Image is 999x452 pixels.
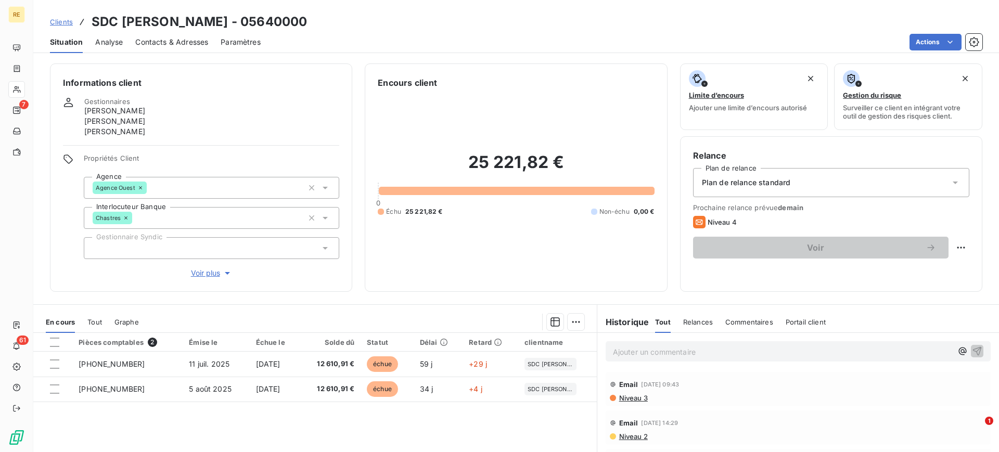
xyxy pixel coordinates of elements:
span: [PHONE_NUMBER] [79,384,145,393]
div: Solde dû [306,338,354,346]
h3: SDC [PERSON_NAME] - 05640000 [92,12,307,31]
input: Ajouter une valeur [147,183,155,192]
div: Pièces comptables [79,338,176,347]
div: Délai [420,338,456,346]
span: Gestion du risque [843,91,901,99]
span: Propriétés Client [84,154,339,169]
div: Retard [469,338,512,346]
span: Surveiller ce client en intégrant votre outil de gestion des risques client. [843,104,974,120]
button: Limite d’encoursAjouter une limite d’encours autorisé [680,63,828,130]
span: 1 [985,417,993,425]
button: Voir [693,237,949,259]
span: Prochaine relance prévue [693,203,969,212]
span: Email [619,380,638,389]
span: Voir [706,243,926,252]
h6: Informations client [63,76,339,89]
span: Limite d’encours [689,91,744,99]
span: Commentaires [725,318,773,326]
span: SDC [PERSON_NAME] [528,361,573,367]
span: Niveau 3 [618,394,648,402]
span: +29 j [469,359,487,368]
input: Ajouter une valeur [93,243,101,253]
span: [DATE] 09:43 [641,381,679,388]
button: Gestion du risqueSurveiller ce client en intégrant votre outil de gestion des risques client. [834,63,982,130]
span: [PERSON_NAME] [84,126,145,137]
span: Portail client [786,318,826,326]
span: 61 [17,335,29,345]
span: En cours [46,318,75,326]
span: Agence Ouest [96,185,135,191]
span: [PHONE_NUMBER] [79,359,145,368]
span: Analyse [95,37,123,47]
span: Niveau 2 [618,432,648,441]
span: Chastres [96,215,121,221]
span: Voir plus [191,268,233,278]
img: Logo LeanPay [8,429,25,446]
div: Échue le [256,338,294,346]
span: 2 [148,338,157,347]
span: 7 [19,100,29,109]
span: Graphe [114,318,139,326]
span: Relances [683,318,713,326]
span: Clients [50,18,73,26]
iframe: Intercom live chat [964,417,989,442]
span: demain [778,203,803,212]
span: Niveau 4 [708,218,737,226]
span: [DATE] [256,384,280,393]
span: échue [367,381,398,397]
span: Gestionnaires [84,97,130,106]
span: 5 août 2025 [189,384,232,393]
h6: Relance [693,149,969,162]
span: 11 juil. 2025 [189,359,229,368]
a: Clients [50,17,73,27]
h2: 25 221,82 € [378,152,654,183]
div: Émise le [189,338,243,346]
span: Situation [50,37,83,47]
div: clientname [524,338,591,346]
span: 0,00 € [634,207,655,216]
span: échue [367,356,398,372]
button: Voir plus [84,267,339,279]
div: Statut [367,338,407,346]
span: 59 j [420,359,433,368]
button: Actions [910,34,962,50]
span: 25 221,82 € [405,207,443,216]
h6: Historique [597,316,649,328]
span: Ajouter une limite d’encours autorisé [689,104,807,112]
span: Plan de relance standard [702,177,791,188]
span: [DATE] 14:29 [641,420,678,426]
span: +4 j [469,384,482,393]
span: Email [619,419,638,427]
span: 12 610,91 € [306,384,354,394]
span: Non-échu [599,207,630,216]
span: Échu [386,207,401,216]
h6: Encours client [378,76,437,89]
span: 34 j [420,384,433,393]
span: Tout [87,318,102,326]
input: Ajouter une valeur [132,213,140,223]
span: SDC [PERSON_NAME] [528,386,573,392]
span: 12 610,91 € [306,359,354,369]
span: [PERSON_NAME] [84,106,145,116]
span: Paramètres [221,37,261,47]
span: Contacts & Adresses [135,37,208,47]
div: RE [8,6,25,23]
span: [PERSON_NAME] [84,116,145,126]
span: Tout [655,318,671,326]
span: [DATE] [256,359,280,368]
span: 0 [376,199,380,207]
